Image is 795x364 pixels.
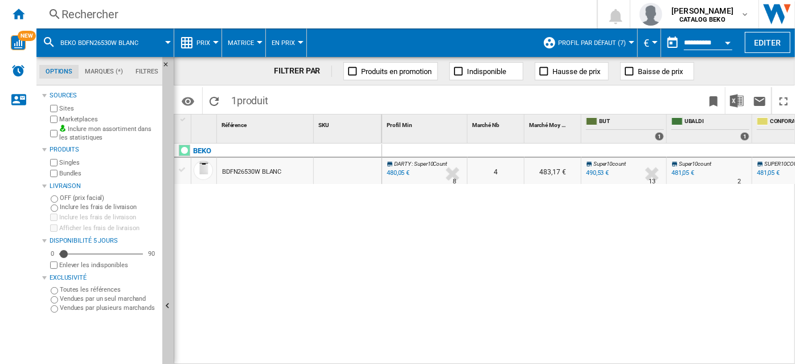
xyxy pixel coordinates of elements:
[219,114,313,132] div: Sort None
[316,114,382,132] div: Sort None
[59,115,158,124] label: Marketplaces
[702,87,725,114] button: Créer un favoris
[196,28,216,57] button: Prix
[661,31,684,54] button: md-calendar
[558,28,632,57] button: Profil par défaut (7)
[343,62,438,80] button: Produits en promotion
[272,39,295,47] span: En Prix
[679,16,726,23] b: CATALOG BEKO
[552,67,600,76] span: Hausse de prix
[59,104,158,113] label: Sites
[222,159,281,185] div: BDFN26530W BLANC
[470,114,524,132] div: Sort None
[145,250,158,258] div: 90
[524,158,581,184] div: 483,17 €
[196,39,210,47] span: Prix
[638,67,683,76] span: Baisse de prix
[50,91,158,100] div: Sources
[60,194,158,202] label: OFF (prix facial)
[669,114,752,143] div: UBALDI 1 offers sold by UBALDI
[222,122,247,128] span: Référence
[228,39,254,47] span: Matrice
[470,114,524,132] div: Marché Nb Sort None
[51,205,58,212] input: Inclure les frais de livraison
[129,65,165,79] md-tab-item: Filtres
[755,167,780,179] div: 481,05 €
[272,28,301,57] button: En Prix
[42,28,168,57] div: BEKO BDFN26530W BLANC
[203,87,226,114] button: Recharger
[60,285,158,294] label: Toutes les références
[62,6,567,22] div: Rechercher
[679,161,711,167] span: Super10count
[51,296,58,304] input: Vendues par un seul marchand
[226,87,274,111] span: 1
[740,132,749,141] div: 1 offers sold by UBALDI
[59,213,158,222] label: Inclure les frais de livraison
[51,195,58,203] input: OFF (prix facial)
[385,167,409,179] div: Mise à jour : mardi 23 septembre 2025 04:55
[274,66,333,77] div: FILTRER PAR
[228,28,260,57] button: Matrice
[671,5,733,17] span: [PERSON_NAME]
[60,304,158,312] label: Vendues par plusieurs marchands
[237,95,268,107] span: produit
[50,159,58,166] input: Singles
[535,62,609,80] button: Hausse de prix
[453,176,456,187] div: Délai de livraison : 8 jours
[527,114,581,132] div: Sort None
[644,37,649,49] span: €
[177,91,199,111] button: Options
[79,65,129,79] md-tab-item: Marques (*)
[685,117,749,127] span: UBALDI
[412,161,447,167] span: : Super10Count
[180,28,216,57] div: Prix
[584,114,666,143] div: BUT 1 offers sold by BUT
[384,114,467,132] div: Profil Min Sort None
[50,170,58,177] input: Bundles
[472,122,499,128] span: Marché Nb
[593,161,626,167] span: Super10count
[644,28,655,57] button: €
[59,125,66,132] img: mysite-bg-18x18.png
[737,176,741,187] div: Délai de livraison : 2 jours
[59,125,158,142] label: Inclure mon assortiment dans les statistiques
[60,28,150,57] button: BEKO BDFN26530W BLANC
[50,126,58,141] input: Inclure mon assortiment dans les statistiques
[11,64,25,77] img: alerts-logo.svg
[59,248,143,260] md-slider: Disponibilité
[772,87,795,114] button: Plein écran
[599,117,664,127] span: BUT
[745,32,790,53] button: Editer
[726,87,748,114] button: Télécharger au format Excel
[387,122,412,128] span: Profil Min
[527,114,581,132] div: Marché Moy Sort None
[467,67,506,76] span: Indisponible
[449,62,523,80] button: Indisponible
[50,224,58,232] input: Afficher les frais de livraison
[48,250,57,258] div: 0
[50,273,158,283] div: Exclusivité
[620,62,694,80] button: Baisse de prix
[194,114,216,132] div: Sort None
[670,167,694,179] div: 481,05 €
[748,87,771,114] button: Envoyer ce rapport par email
[11,35,26,50] img: wise-card.svg
[671,169,694,177] div: 481,05 €
[60,203,158,211] label: Inclure les frais de livraison
[649,176,655,187] div: Délai de livraison : 13 jours
[638,28,661,57] md-menu: Currency
[59,224,158,232] label: Afficher les frais de livraison
[584,167,609,179] div: 490,53 €
[529,122,560,128] span: Marché Moy
[60,295,158,303] label: Vendues par un seul marchand
[718,31,738,51] button: Open calendar
[18,31,36,41] span: NEW
[50,214,58,221] input: Inclure les frais de livraison
[655,132,664,141] div: 1 offers sold by BUT
[50,182,158,191] div: Livraison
